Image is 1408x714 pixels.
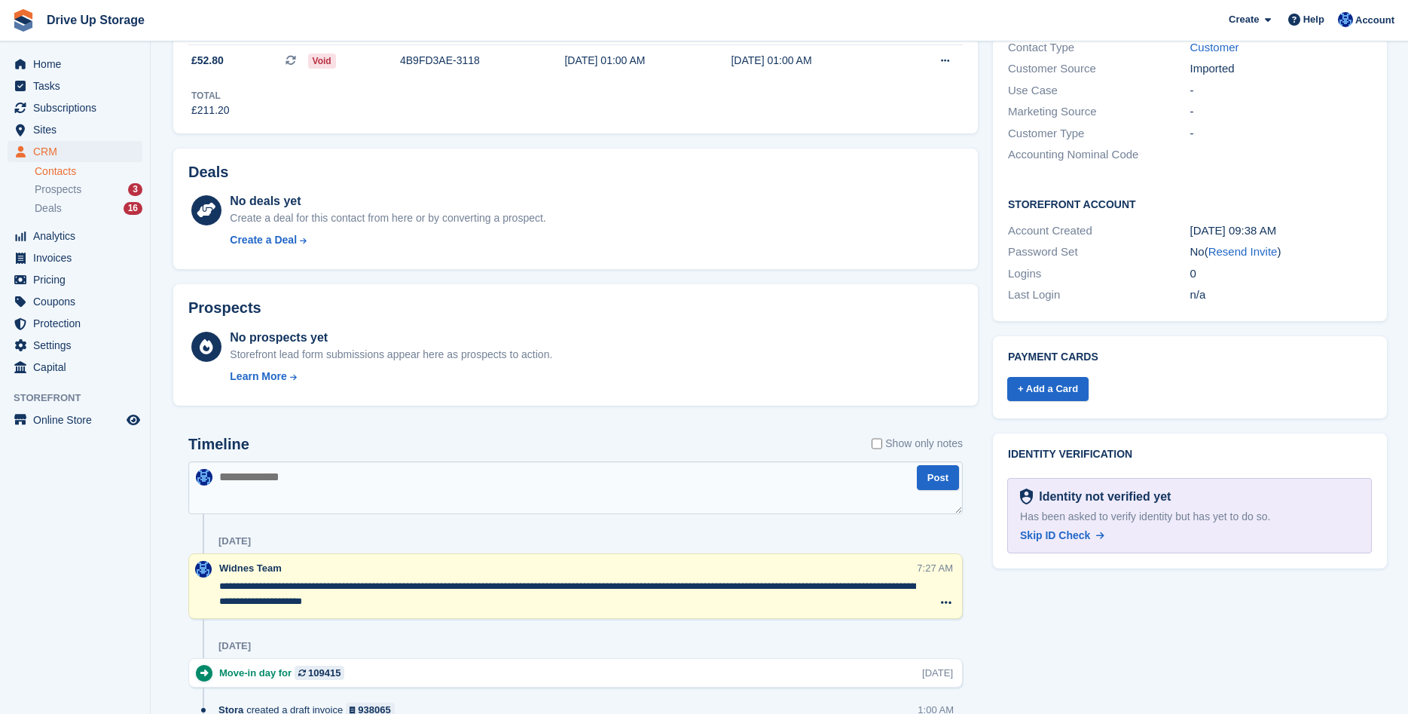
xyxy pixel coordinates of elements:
div: n/a [1190,287,1372,304]
span: Invoices [33,247,124,268]
div: [DATE] 01:00 AM [731,53,897,69]
a: menu [8,291,142,312]
div: Has been asked to verify identity but has yet to do so. [1020,509,1359,525]
a: menu [8,54,142,75]
div: Contact Type [1008,39,1190,57]
span: ( ) [1205,245,1281,258]
a: Resend Invite [1208,245,1278,258]
div: [DATE] [218,535,251,547]
div: Create a deal for this contact from here or by converting a prospect. [230,210,545,226]
a: menu [8,247,142,268]
span: Help [1303,12,1324,27]
span: Prospects [35,182,81,197]
span: Analytics [33,225,124,247]
input: Show only notes [872,436,882,452]
a: menu [8,269,142,290]
div: 16 [124,202,142,215]
div: Marketing Source [1008,103,1190,121]
span: Tasks [33,75,124,97]
h2: Deals [188,164,228,181]
a: menu [8,409,142,431]
div: - [1190,125,1372,142]
h2: Identity verification [1008,449,1372,461]
div: 4B9FD3AE-3118 [400,53,564,69]
div: Learn More [230,369,286,385]
span: Deals [35,201,62,216]
div: No [1190,244,1372,261]
div: £211.20 [191,103,230,118]
div: No deals yet [230,192,545,210]
img: Widnes Team [1338,12,1353,27]
a: menu [8,357,142,378]
button: Post [917,465,959,490]
a: Create a Deal [230,232,545,248]
a: Contacts [35,164,142,179]
h2: Timeline [188,436,249,453]
span: £52.80 [191,53,224,69]
span: Capital [33,357,124,378]
span: Coupons [33,291,124,312]
a: Preview store [124,411,142,429]
span: Storefront [14,391,150,406]
a: Learn More [230,369,552,385]
div: Customer Type [1008,125,1190,142]
span: Create [1229,12,1259,27]
a: menu [8,119,142,140]
span: Online Store [33,409,124,431]
div: Accounting Nominal Code [1008,146,1190,164]
span: Widnes Team [219,562,282,574]
span: Sites [33,119,124,140]
div: Total [191,89,230,103]
div: 3 [128,183,142,196]
div: Move-in day for [219,666,352,680]
label: Show only notes [872,436,963,452]
div: Password Set [1008,244,1190,261]
div: [DATE] 09:38 AM [1190,222,1372,240]
span: Protection [33,313,124,334]
div: Create a Deal [230,232,297,248]
div: 0 [1190,265,1372,283]
a: Deals 16 [35,201,142,216]
div: Logins [1008,265,1190,283]
a: 109415 [295,666,344,680]
div: No prospects yet [230,329,552,347]
span: Home [33,54,124,75]
a: menu [8,141,142,162]
div: Storefront lead form submissions appear here as prospects to action. [230,347,552,363]
img: Widnes Team [195,561,212,578]
h2: Prospects [188,299,261,317]
span: CRM [33,141,124,162]
div: - [1190,82,1372,100]
span: Account [1355,13,1394,28]
div: 109415 [308,666,341,680]
span: Void [308,54,336,69]
span: Skip ID Check [1020,529,1090,541]
a: menu [8,335,142,356]
div: Imported [1190,60,1372,78]
span: Settings [33,335,124,356]
div: - [1190,103,1372,121]
div: [DATE] [218,640,251,652]
div: 7:27 AM [917,561,953,575]
a: + Add a Card [1007,377,1089,402]
span: Pricing [33,269,124,290]
a: menu [8,225,142,247]
a: menu [8,97,142,118]
img: Identity Verification Ready [1020,489,1033,505]
a: Skip ID Check [1020,528,1104,544]
div: Last Login [1008,287,1190,304]
h2: Storefront Account [1008,196,1372,211]
img: Widnes Team [196,469,212,486]
div: Customer Source [1008,60,1190,78]
img: stora-icon-8386f47178a22dfd0bd8f6a31ec36ba5ce8667c1dd55bd0f319d3a0aa187defe.svg [12,9,35,32]
a: Prospects 3 [35,182,142,198]
div: Account Created [1008,222,1190,240]
div: Identity not verified yet [1033,488,1171,506]
div: [DATE] [922,666,953,680]
a: menu [8,313,142,334]
span: Subscriptions [33,97,124,118]
a: menu [8,75,142,97]
a: Customer [1190,41,1239,54]
div: [DATE] 01:00 AM [564,53,731,69]
h2: Payment cards [1008,351,1372,363]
